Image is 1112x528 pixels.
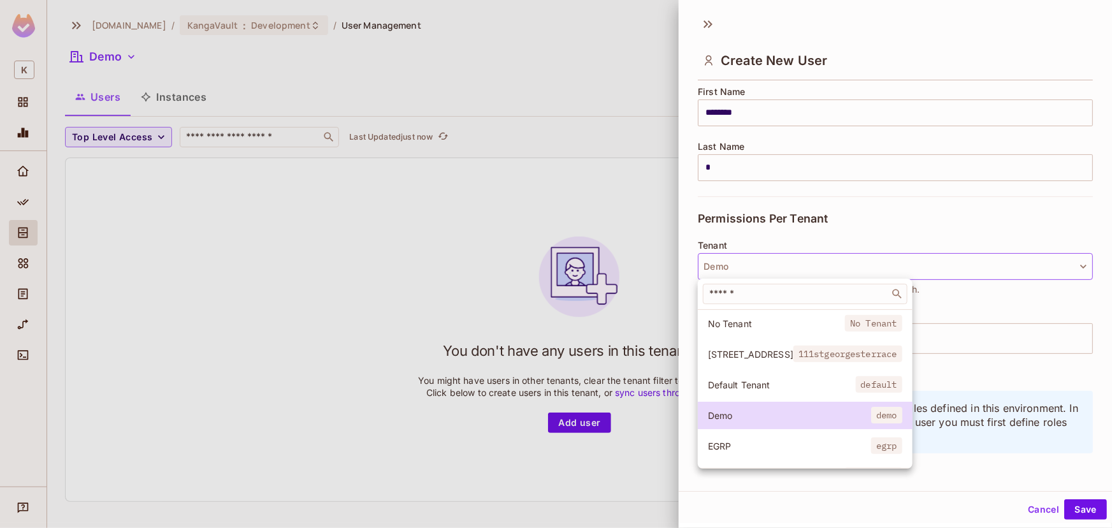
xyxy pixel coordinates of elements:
[708,440,871,452] span: EGRP
[856,376,902,393] span: default
[708,348,793,360] span: [STREET_ADDRESS]
[793,346,902,362] span: 111stgeorgesterrace
[871,407,902,423] span: demo
[845,315,902,332] span: No Tenant
[845,467,902,484] span: materhosp
[708,318,845,330] span: No Tenant
[708,379,856,391] span: Default Tenant
[708,409,871,422] span: Demo
[871,437,902,454] span: egrp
